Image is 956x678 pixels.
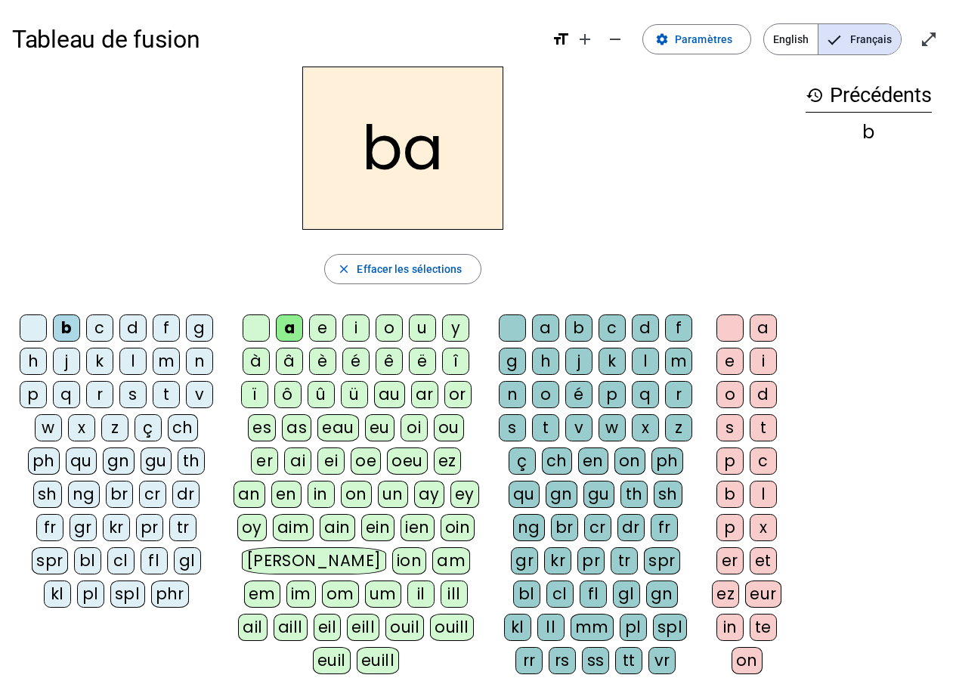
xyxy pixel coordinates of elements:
[186,314,213,342] div: g
[374,381,405,408] div: au
[745,580,781,608] div: eur
[135,414,162,441] div: ç
[308,381,335,408] div: û
[376,314,403,342] div: o
[361,514,395,541] div: ein
[716,414,744,441] div: s
[532,314,559,342] div: a
[582,647,609,674] div: ss
[632,381,659,408] div: q
[544,547,571,574] div: kr
[632,414,659,441] div: x
[648,647,676,674] div: vr
[434,414,464,441] div: ou
[351,447,381,475] div: oe
[546,481,577,508] div: gn
[66,447,97,475] div: qu
[644,547,680,574] div: spr
[308,481,335,508] div: in
[33,481,62,508] div: sh
[86,381,113,408] div: r
[513,514,545,541] div: ng
[68,481,100,508] div: ng
[434,447,461,475] div: ez
[600,24,630,54] button: Diminuer la taille de la police
[174,547,201,574] div: gl
[244,580,280,608] div: em
[322,580,359,608] div: om
[620,614,647,641] div: pl
[241,381,268,408] div: ï
[186,348,213,375] div: n
[614,447,645,475] div: on
[274,614,308,641] div: aill
[532,414,559,441] div: t
[347,614,379,641] div: eill
[599,414,626,441] div: w
[317,447,345,475] div: ei
[764,24,818,54] span: English
[580,580,607,608] div: fl
[153,381,180,408] div: t
[732,647,763,674] div: on
[36,514,63,541] div: fr
[441,514,475,541] div: oin
[242,547,386,574] div: [PERSON_NAME]
[12,15,540,63] h1: Tableau de fusion
[716,381,744,408] div: o
[103,447,135,475] div: gn
[651,447,683,475] div: ph
[273,514,314,541] div: aim
[515,647,543,674] div: rr
[276,314,303,342] div: a
[141,447,172,475] div: gu
[248,414,276,441] div: es
[86,348,113,375] div: k
[53,314,80,342] div: b
[617,514,645,541] div: dr
[86,314,113,342] div: c
[365,580,401,608] div: um
[599,348,626,375] div: k
[665,348,692,375] div: m
[651,514,678,541] div: fr
[309,314,336,342] div: e
[665,381,692,408] div: r
[613,580,640,608] div: gl
[314,614,342,641] div: eil
[750,514,777,541] div: x
[378,481,408,508] div: un
[74,547,101,574] div: bl
[646,580,678,608] div: gn
[750,614,777,641] div: te
[324,254,481,284] button: Effacer les sélections
[750,314,777,342] div: a
[387,447,428,475] div: oeu
[385,614,424,641] div: ouil
[282,414,311,441] div: as
[392,547,427,574] div: ion
[444,381,472,408] div: or
[136,514,163,541] div: pr
[675,30,732,48] span: Paramètres
[238,614,268,641] div: ail
[357,260,462,278] span: Effacer les sélections
[565,414,592,441] div: v
[576,30,594,48] mat-icon: add
[716,547,744,574] div: er
[654,481,682,508] div: sh
[499,381,526,408] div: n
[337,262,351,276] mat-icon: close
[599,381,626,408] div: p
[442,314,469,342] div: y
[341,381,368,408] div: ü
[407,580,435,608] div: il
[655,33,669,46] mat-icon: settings
[342,348,370,375] div: é
[103,514,130,541] div: kr
[68,414,95,441] div: x
[106,481,133,508] div: br
[110,580,145,608] div: spl
[169,514,196,541] div: tr
[620,481,648,508] div: th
